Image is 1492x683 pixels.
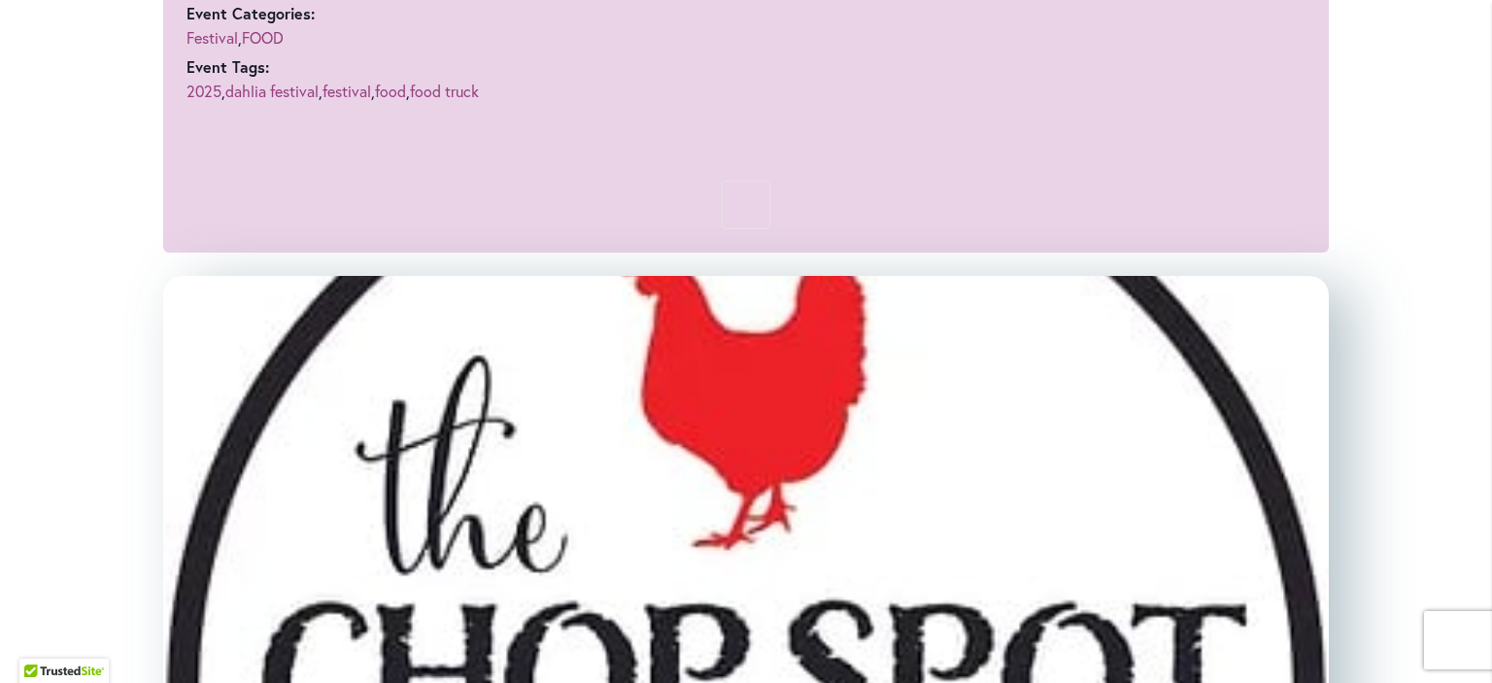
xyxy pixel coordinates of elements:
a: dahlia festival [225,81,319,101]
a: FOOD [242,27,284,48]
a: 2025 [186,81,221,101]
dd: , [186,26,532,50]
dt: Event Tags: [186,59,532,75]
dt: Event Categories: [186,6,532,21]
iframe: Launch Accessibility Center [15,614,69,668]
a: Festival [186,27,238,48]
a: food truck [410,81,479,101]
dd: , , , , [186,80,532,103]
a: festival [322,81,371,101]
a: food [375,81,406,101]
